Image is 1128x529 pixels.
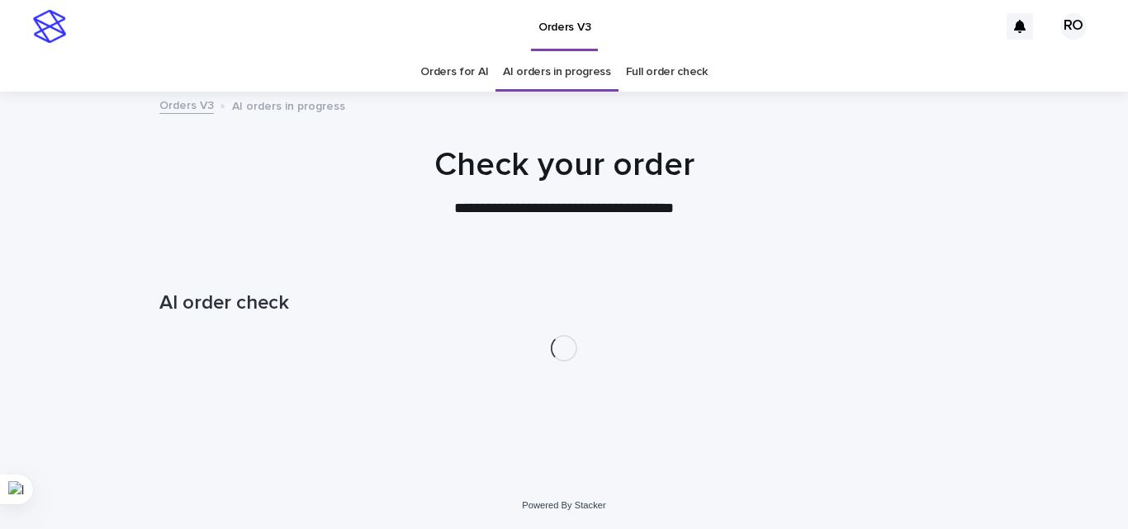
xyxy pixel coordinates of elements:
h1: AI order check [159,291,969,315]
a: AI orders in progress [503,53,611,92]
img: stacker-logo-s-only.png [33,10,66,43]
p: AI orders in progress [232,96,345,114]
a: Full order check [626,53,708,92]
h1: Check your order [159,145,969,185]
div: RO [1060,13,1087,40]
a: Orders V3 [159,95,214,114]
a: Orders for AI [420,53,488,92]
a: Powered By Stacker [522,500,605,510]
